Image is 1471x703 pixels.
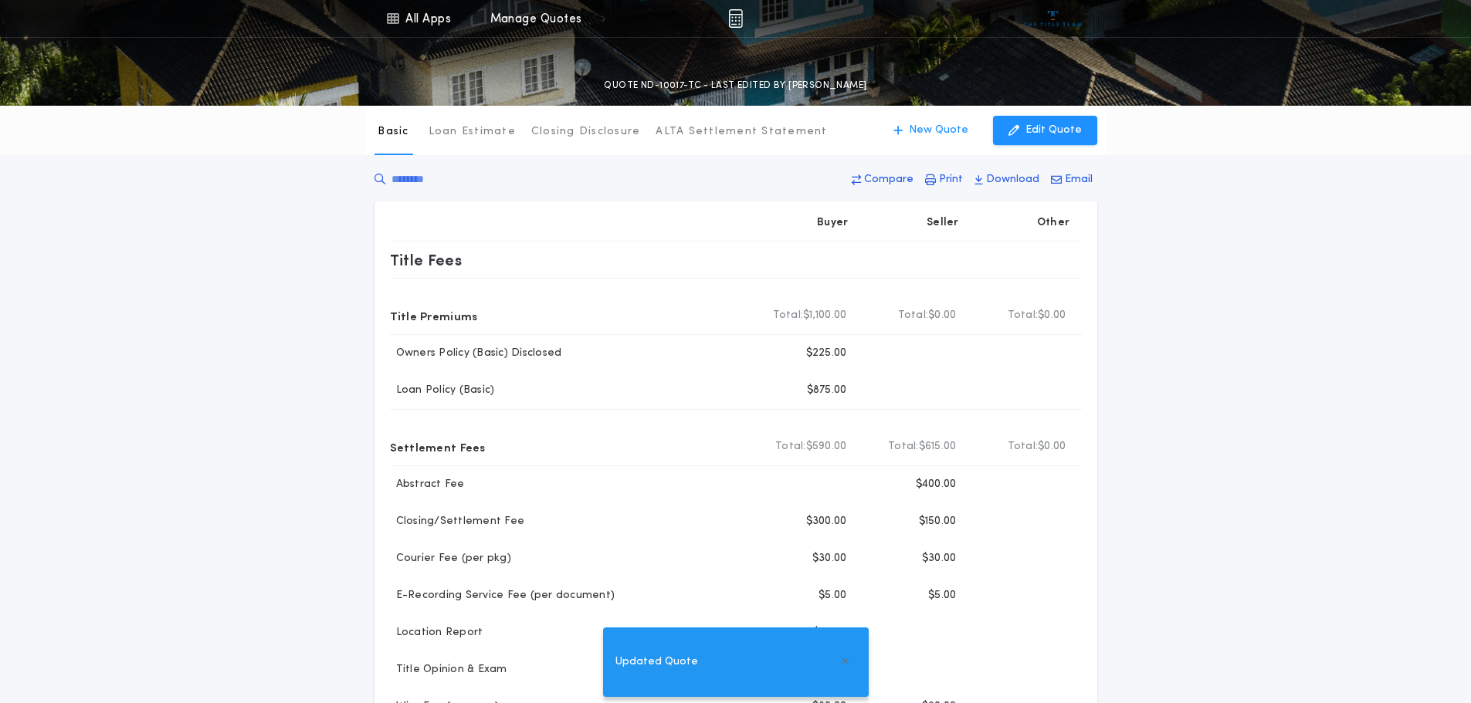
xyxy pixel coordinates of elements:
p: Closing/Settlement Fee [390,514,525,529]
img: vs-icon [1024,11,1082,26]
span: $590.00 [806,439,847,455]
p: New Quote [909,123,968,138]
p: ALTA Settlement Statement [656,124,827,140]
p: $225.00 [806,346,847,361]
p: $5.00 [928,588,956,603]
p: $300.00 [806,514,847,529]
p: Title Fees [390,248,463,272]
button: New Quote [878,116,984,145]
p: $875.00 [807,383,847,398]
p: Basic [378,124,408,140]
button: Print [920,166,968,194]
p: Buyer [817,215,848,231]
button: Download [970,166,1044,194]
p: Seller [927,215,959,231]
p: Print [939,172,963,188]
span: $1,100.00 [803,308,846,323]
p: Download [986,172,1039,188]
span: Updated Quote [615,654,698,671]
b: Total: [898,308,929,323]
img: img [728,9,743,28]
p: Loan Policy (Basic) [390,383,495,398]
p: $150.00 [919,514,957,529]
p: Courier Fee (per pkg) [390,551,511,566]
p: Title Premiums [390,303,478,328]
p: Email [1065,172,1093,188]
span: $0.00 [1038,439,1066,455]
b: Total: [775,439,806,455]
b: Total: [773,308,804,323]
b: Total: [888,439,919,455]
p: Abstract Fee [390,477,465,492]
button: Edit Quote [993,116,1097,145]
button: Compare [847,166,918,194]
span: $0.00 [1038,308,1066,323]
p: $30.00 [922,551,957,566]
p: Compare [864,172,913,188]
p: Owners Policy (Basic) Disclosed [390,346,562,361]
p: Loan Estimate [429,124,516,140]
p: $400.00 [916,477,957,492]
span: $615.00 [919,439,957,455]
button: Email [1046,166,1097,194]
p: Settlement Fees [390,434,486,459]
p: Edit Quote [1025,123,1082,138]
p: E-Recording Service Fee (per document) [390,588,615,603]
p: $30.00 [812,551,847,566]
p: Closing Disclosure [531,124,641,140]
b: Total: [1008,439,1039,455]
p: Other [1036,215,1069,231]
p: QUOTE ND-10017-TC - LAST EDITED BY [PERSON_NAME] [604,78,866,93]
b: Total: [1008,308,1039,323]
p: $5.00 [819,588,846,603]
span: $0.00 [928,308,956,323]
